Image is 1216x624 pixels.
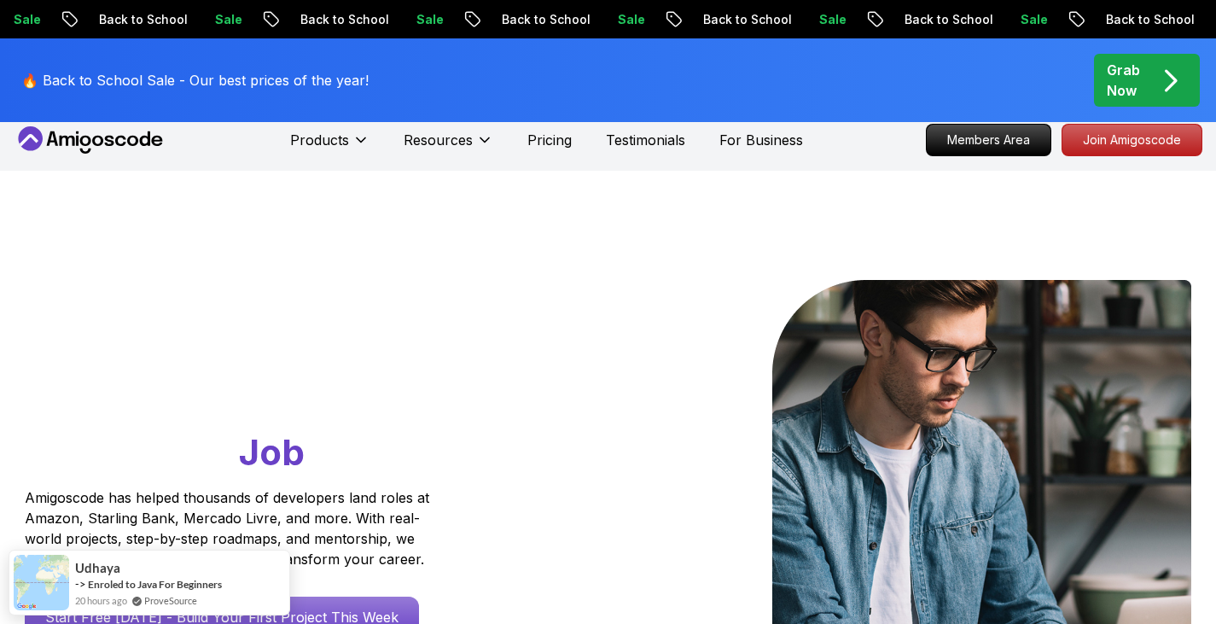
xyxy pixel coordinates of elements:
p: Grab Now [1107,60,1140,101]
p: Back to School [30,11,146,28]
p: Back to School [433,11,549,28]
a: Enroled to Java For Beginners [88,578,222,591]
p: Back to School [634,11,750,28]
a: ProveSource [144,593,197,608]
img: provesource social proof notification image [14,555,69,610]
p: Sale [750,11,805,28]
p: Back to School [835,11,951,28]
span: Job [239,430,305,474]
p: Sale [347,11,402,28]
p: Sale [951,11,1006,28]
a: Join Amigoscode [1062,124,1202,156]
p: 🔥 Back to School Sale - Our best prices of the year! [21,70,369,90]
p: Join Amigoscode [1062,125,1201,155]
span: -> [75,577,86,591]
a: Pricing [527,130,572,150]
p: Members Area [927,125,1050,155]
p: Sale [146,11,201,28]
button: Resources [404,130,493,164]
a: Members Area [926,124,1051,156]
p: Sale [1153,11,1207,28]
button: Products [290,130,369,164]
a: For Business [719,130,803,150]
p: Back to School [1037,11,1153,28]
a: Testimonials [606,130,685,150]
span: Udhaya [75,561,120,575]
p: Resources [404,130,473,150]
p: Back to School [231,11,347,28]
p: Sale [549,11,603,28]
span: 20 hours ago [75,593,127,608]
p: Amigoscode has helped thousands of developers land roles at Amazon, Starling Bank, Mercado Livre,... [25,487,434,569]
p: Products [290,130,349,150]
h1: Go From Learning to Hired: Master Java, Spring Boot & Cloud Skills That Get You the [25,280,495,477]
